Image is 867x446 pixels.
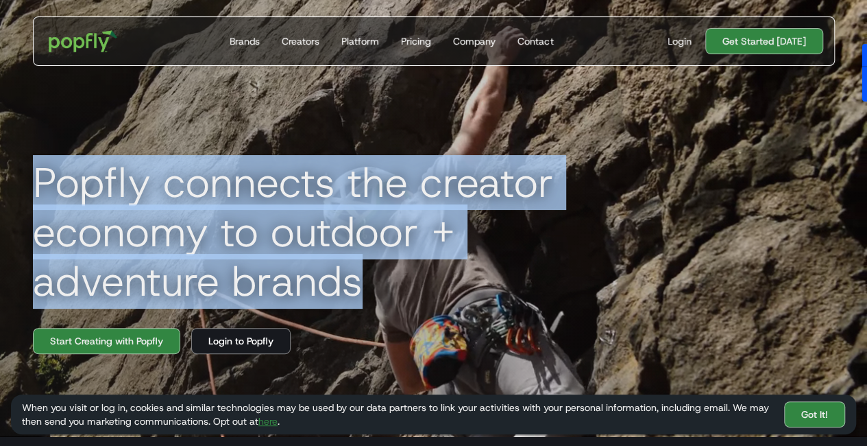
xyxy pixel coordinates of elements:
[512,17,559,65] a: Contact
[784,401,845,427] a: Got It!
[258,415,278,427] a: here
[224,17,265,65] a: Brands
[448,17,501,65] a: Company
[395,17,437,65] a: Pricing
[336,17,384,65] a: Platform
[22,158,631,306] h1: Popfly connects the creator economy to outdoor + adventure brands
[341,34,379,48] div: Platform
[22,401,773,428] div: When you visit or log in, cookies and similar technologies may be used by our data partners to li...
[517,34,553,48] div: Contact
[668,34,692,48] div: Login
[453,34,496,48] div: Company
[230,34,260,48] div: Brands
[401,34,431,48] div: Pricing
[705,28,823,54] a: Get Started [DATE]
[282,34,319,48] div: Creators
[33,328,180,354] a: Start Creating with Popfly
[191,328,291,354] a: Login to Popfly
[276,17,325,65] a: Creators
[39,21,127,62] a: home
[662,34,697,48] a: Login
